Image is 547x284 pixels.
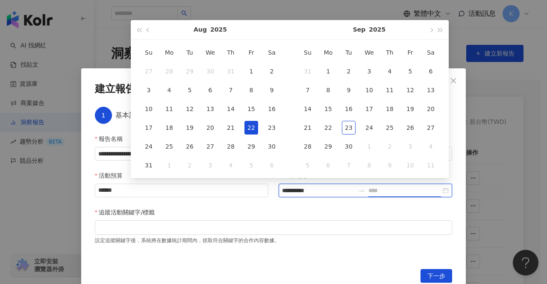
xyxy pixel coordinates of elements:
[318,43,338,62] th: Mo
[427,269,445,283] span: 下一步
[301,102,315,116] div: 14
[403,158,417,172] div: 10
[400,100,421,118] td: 2025-09-19
[265,83,279,97] div: 9
[265,102,279,116] div: 16
[301,64,315,78] div: 31
[159,62,179,81] td: 2025-07-28
[321,121,335,135] div: 22
[318,137,338,156] td: 2025-09-29
[102,112,106,119] span: 1
[383,83,397,97] div: 11
[342,121,356,135] div: 23
[203,83,217,97] div: 6
[383,158,397,172] div: 9
[262,62,282,81] td: 2025-08-02
[403,121,417,135] div: 26
[179,100,200,118] td: 2025-08-12
[403,102,417,116] div: 19
[318,100,338,118] td: 2025-09-15
[262,156,282,175] td: 2025-09-06
[221,62,241,81] td: 2025-07-31
[262,118,282,137] td: 2025-08-23
[183,102,197,116] div: 12
[200,100,221,118] td: 2025-08-13
[183,64,197,78] div: 29
[265,158,279,172] div: 6
[403,140,417,153] div: 3
[224,83,238,97] div: 7
[241,118,262,137] td: 2025-08-22
[224,140,238,153] div: 28
[338,43,359,62] th: Tu
[353,20,366,39] button: Sep
[421,43,441,62] th: Sa
[200,137,221,156] td: 2025-08-27
[358,187,365,194] span: swap-right
[203,158,217,172] div: 3
[297,43,318,62] th: Su
[138,100,159,118] td: 2025-08-10
[362,121,376,135] div: 24
[95,147,268,161] input: 報告名稱
[297,81,318,100] td: 2025-09-07
[321,158,335,172] div: 6
[338,81,359,100] td: 2025-09-09
[265,121,279,135] div: 23
[400,156,421,175] td: 2025-10-10
[241,156,262,175] td: 2025-09-05
[421,137,441,156] td: 2025-10-04
[403,64,417,78] div: 5
[297,118,318,137] td: 2025-09-21
[424,158,438,172] div: 11
[200,81,221,100] td: 2025-08-06
[424,64,438,78] div: 6
[142,102,156,116] div: 10
[362,102,376,116] div: 17
[224,121,238,135] div: 21
[138,81,159,100] td: 2025-08-03
[262,137,282,156] td: 2025-08-30
[194,20,207,39] button: Aug
[297,137,318,156] td: 2025-09-28
[342,102,356,116] div: 16
[159,156,179,175] td: 2025-09-01
[221,156,241,175] td: 2025-09-04
[424,83,438,97] div: 13
[362,83,376,97] div: 10
[359,118,379,137] td: 2025-09-24
[159,81,179,100] td: 2025-08-04
[424,140,438,153] div: 4
[100,224,102,231] input: 追蹤活動關鍵字/標籤
[200,43,221,62] th: We
[241,62,262,81] td: 2025-08-01
[203,102,217,116] div: 13
[183,121,197,135] div: 19
[221,118,241,137] td: 2025-08-21
[383,121,397,135] div: 25
[95,171,129,180] label: 活動預算
[400,43,421,62] th: Fr
[379,118,400,137] td: 2025-09-25
[179,118,200,137] td: 2025-08-19
[338,156,359,175] td: 2025-10-07
[265,64,279,78] div: 2
[159,137,179,156] td: 2025-08-25
[421,81,441,100] td: 2025-09-13
[262,100,282,118] td: 2025-08-16
[221,100,241,118] td: 2025-08-14
[179,62,200,81] td: 2025-07-29
[262,43,282,62] th: Sa
[159,100,179,118] td: 2025-08-11
[338,100,359,118] td: 2025-09-16
[142,158,156,172] div: 31
[359,62,379,81] td: 2025-09-03
[95,184,268,197] input: 活動預算
[297,62,318,81] td: 2025-08-31
[359,137,379,156] td: 2025-10-01
[138,118,159,137] td: 2025-08-17
[241,81,262,100] td: 2025-08-08
[244,83,258,97] div: 8
[342,64,356,78] div: 2
[241,137,262,156] td: 2025-08-29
